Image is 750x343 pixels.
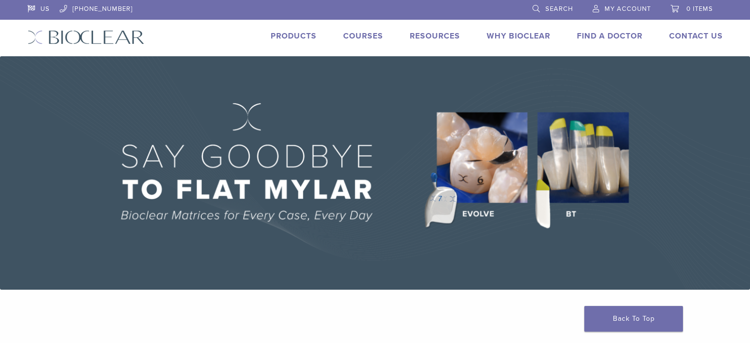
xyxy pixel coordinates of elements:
a: Courses [343,31,383,41]
a: Products [271,31,317,41]
span: My Account [605,5,651,13]
a: Back To Top [584,306,683,332]
a: Contact Us [669,31,723,41]
a: Why Bioclear [487,31,550,41]
img: Bioclear [28,30,144,44]
span: Search [545,5,573,13]
span: 0 items [686,5,713,13]
a: Find A Doctor [577,31,643,41]
a: Resources [410,31,460,41]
